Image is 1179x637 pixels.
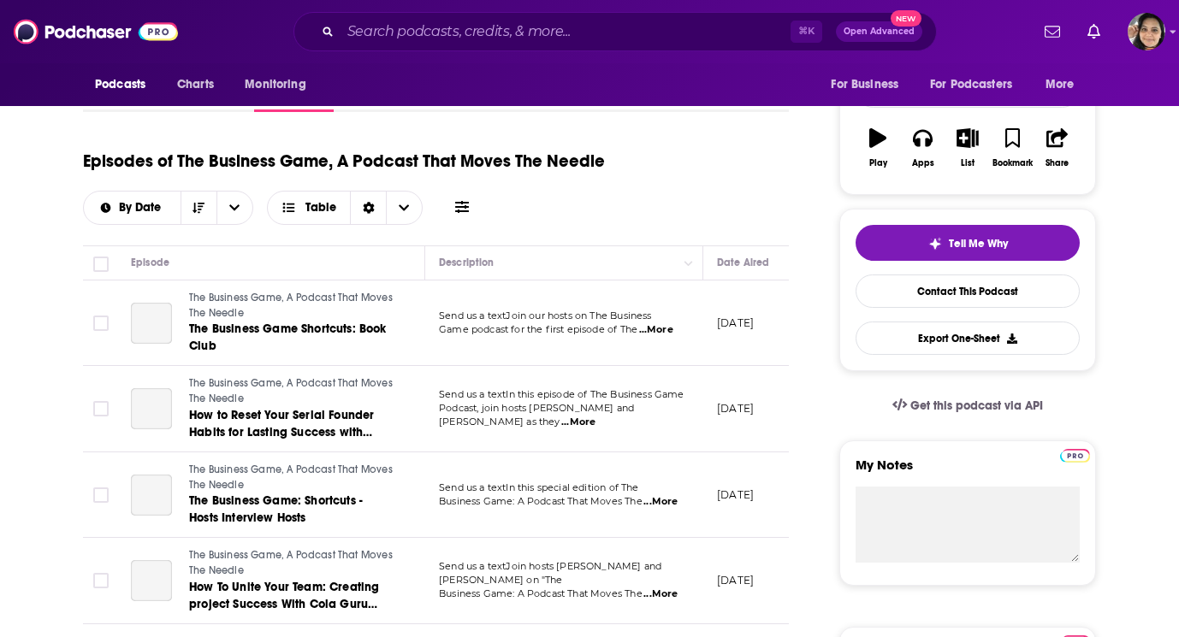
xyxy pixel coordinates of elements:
[83,150,605,172] h1: Episodes of The Business Game, A Podcast That Moves The Needle
[1081,17,1107,46] a: Show notifications dropdown
[267,191,424,225] button: Choose View
[856,225,1080,261] button: tell me why sparkleTell Me Why
[189,492,394,527] a: The Business Game: Shortcuts - Hosts Interview Hosts
[930,73,1012,97] span: For Podcasters
[189,408,374,457] span: How to Reset Your Serial Founder Habits for Lasting Success with [PERSON_NAME]
[93,573,109,588] span: Toggle select row
[245,73,305,97] span: Monitoring
[439,310,652,321] span: Send us a textJoin our hosts on The Business
[900,117,945,179] button: Apps
[961,158,975,168] div: List
[717,487,754,502] p: [DATE]
[1046,73,1075,97] span: More
[819,68,920,101] button: open menu
[836,21,922,42] button: Open AdvancedNew
[341,18,791,45] input: Search podcasts, credits, & more...
[305,202,336,214] span: Table
[216,192,252,224] button: open menu
[990,117,1034,179] button: Bookmark
[928,237,942,251] img: tell me why sparkle
[189,292,393,319] span: The Business Game, A Podcast That Moves The Needle
[119,202,167,214] span: By Date
[844,27,915,36] span: Open Advanced
[912,158,934,168] div: Apps
[791,21,822,43] span: ⌘ K
[856,321,1080,355] button: Export One-Sheet
[189,407,394,441] a: How to Reset Your Serial Founder Habits for Lasting Success with [PERSON_NAME]
[93,401,109,416] span: Toggle select row
[293,12,937,51] div: Search podcasts, credits, & more...
[189,463,394,492] a: The Business Game, A Podcast That Moves The Needle
[1128,13,1165,50] span: Logged in as shelbyjanner
[83,68,168,101] button: open menu
[439,388,684,400] span: Send us a textIn this episode of The Business Game
[678,253,699,274] button: Column Actions
[1038,17,1067,46] a: Show notifications dropdown
[949,237,1008,251] span: Tell Me Why
[177,73,214,97] span: Charts
[189,291,394,321] a: The Business Game, A Podcast That Moves The Needle
[189,493,363,525] span: The Business Game: Shortcuts - Hosts Interview Hosts
[439,252,494,273] div: Description
[831,73,898,97] span: For Business
[439,323,637,335] span: Game podcast for the first episode of The
[439,481,639,493] span: Send us a textIn this special edition of The
[717,573,754,587] p: [DATE]
[717,316,754,330] p: [DATE]
[93,316,109,331] span: Toggle select row
[919,68,1037,101] button: open menu
[189,463,393,491] span: The Business Game, A Podcast That Moves The Needle
[189,376,394,406] a: The Business Game, A Podcast That Moves The Needle
[1128,13,1165,50] button: Show profile menu
[1060,449,1090,463] img: Podchaser Pro
[856,274,1080,308] a: Contact This Podcast
[189,548,394,578] a: The Business Game, A Podcast That Moves The Needle
[439,495,643,507] span: Business Game: A Podcast That Moves The
[350,192,386,224] div: Sort Direction
[84,202,181,214] button: open menu
[910,398,1043,413] span: Get this podcast via API
[189,377,393,404] span: The Business Game, A Podcast That Moves The Needle
[83,191,253,225] h2: Choose List sort
[181,192,216,224] button: Sort Direction
[869,158,887,168] div: Play
[879,385,1057,427] a: Get this podcast via API
[1060,446,1090,463] a: Pro website
[561,416,595,429] span: ...More
[439,560,661,586] span: Send us a textJoin hosts [PERSON_NAME] and [PERSON_NAME] on "The
[439,587,643,599] span: Business Game: A Podcast That Moves The
[992,158,1033,168] div: Bookmark
[131,252,169,273] div: Episode
[1128,13,1165,50] img: User Profile
[233,68,328,101] button: open menu
[189,579,394,613] a: How To Unite Your Team: Creating project Success With Cola Guru [PERSON_NAME]
[717,401,754,416] p: [DATE]
[1034,68,1096,101] button: open menu
[95,73,145,97] span: Podcasts
[643,495,678,509] span: ...More
[891,10,921,27] span: New
[189,321,394,355] a: The Business Game Shortcuts: Book Club
[643,587,678,601] span: ...More
[856,117,900,179] button: Play
[93,487,109,503] span: Toggle select row
[945,117,990,179] button: List
[189,549,393,576] span: The Business Game, A Podcast That Moves The Needle
[166,68,224,101] a: Charts
[439,402,634,428] span: Podcast, join hosts [PERSON_NAME] and [PERSON_NAME] as they
[717,252,769,273] div: Date Aired
[639,323,673,337] span: ...More
[1046,158,1069,168] div: Share
[14,15,178,48] img: Podchaser - Follow, Share and Rate Podcasts
[189,321,387,353] span: The Business Game Shortcuts: Book Club
[1035,117,1080,179] button: Share
[189,580,379,628] span: How To Unite Your Team: Creating project Success With Cola Guru [PERSON_NAME]
[856,457,1080,487] label: My Notes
